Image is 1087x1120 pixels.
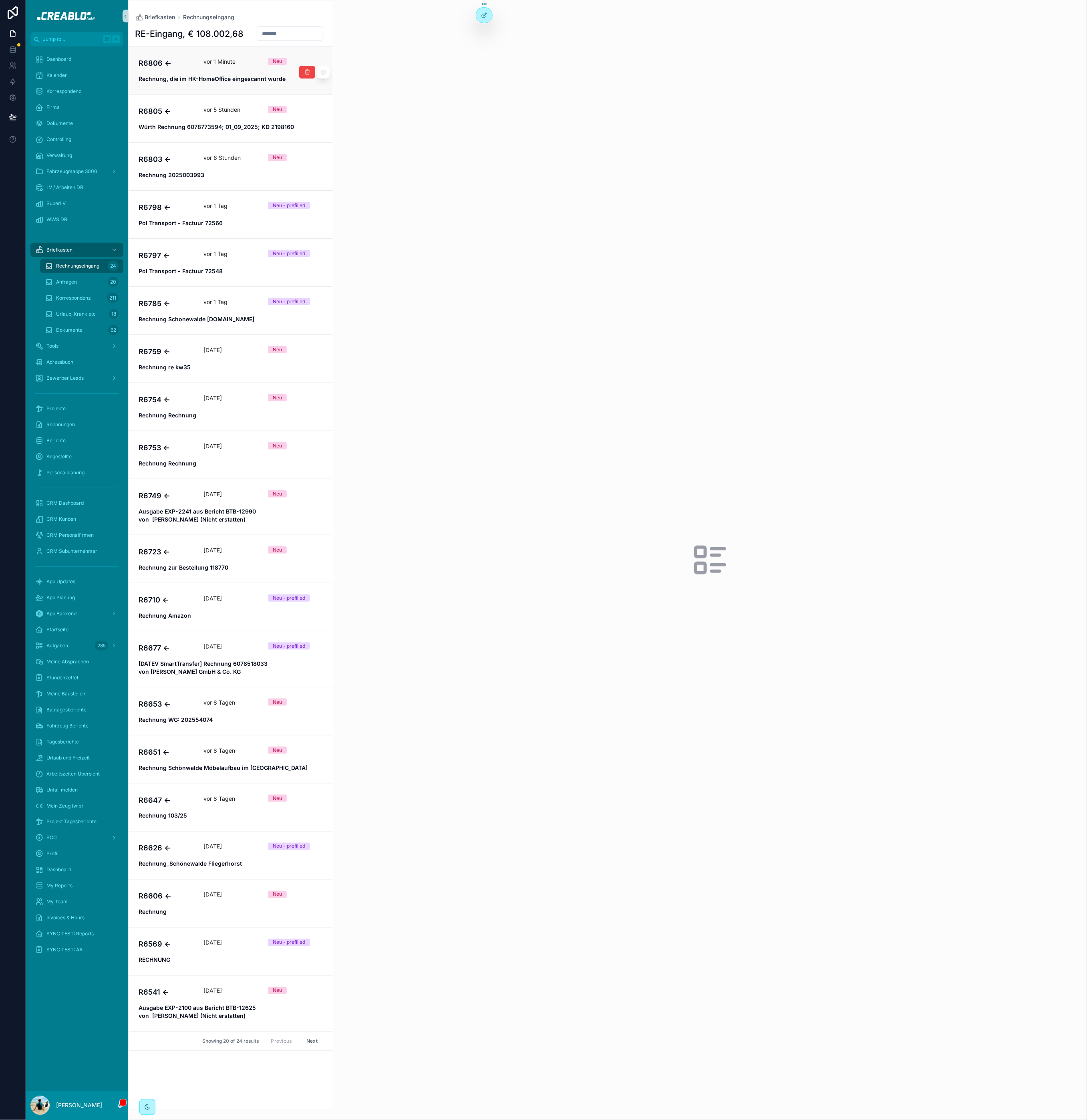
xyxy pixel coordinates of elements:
span: Jump to... [43,36,100,42]
a: Urlaub, Krank etc18 [40,307,123,321]
div: Neu [273,58,282,65]
div: 24 [108,261,119,271]
a: Bewerber Leads [30,371,123,385]
a: Berichte [30,433,123,448]
a: Mein Zeug (wip) [30,799,123,813]
span: Arbeitszeiten Übersicht [46,771,100,777]
strong: Rechnung Schonewalde [DOMAIN_NAME] [139,316,254,322]
span: Angestellte [46,453,72,460]
a: R6785 ←vor 1 TagNeu - prefilledRechnung Schonewalde [DOMAIN_NAME] [129,286,333,334]
strong: Rechnung, die im HK-HomeOffice eingescannt wurde [139,75,286,82]
a: Fahrzeugmappe 3000 [30,164,123,179]
span: Verwaltung [46,152,72,159]
a: R6797 ←vor 1 TagNeu - prefilledPol Transport - Factuur 72548 [129,238,333,286]
a: R6569 ←[DATE]Neu - prefilledRECHNUNG [129,927,333,975]
a: R6805 ←vor 5 StundenNeuWürth Rechnung 6078773594; 01_09_2025; KD 2198160 [129,94,333,142]
a: SCC [30,831,123,845]
p: vor 6 Stunden [203,154,241,162]
h4: R6759 ← [139,346,194,357]
a: Anfragen20 [40,275,123,289]
span: Personalplanung [46,469,85,476]
div: Neu - prefilled [273,643,305,650]
span: Urlaub und Freizeit [46,755,90,761]
a: CRM Kunden [30,512,123,526]
span: Dashboard [46,56,71,62]
p: [DATE] [203,987,222,995]
a: R6626 ←[DATE]Neu - prefilledRechnung_Schönewalde Fliegerhorst [129,831,333,879]
a: Rechnungseingang24 [40,259,123,273]
span: Fahrzeugmappe 3000 [46,168,97,175]
span: Meine Baustellen [46,691,85,697]
span: LV / Arbeiten DB [46,184,83,191]
span: CRM Subunternehmer [46,548,97,554]
div: 285 [95,641,108,651]
a: Korrespondenz [30,84,123,99]
h4: R6797 ← [139,250,194,261]
a: R6723 ←[DATE]NeuRechnung zur Bestellung 118770 [129,535,333,583]
span: Bautagesberichte [46,707,87,713]
a: App Planung [30,590,123,605]
span: Stundenzettel [46,675,78,681]
span: Projekt Tagesberichte [46,819,97,825]
a: R6749 ←[DATE]NeuAusgabe EXP-2241 aus Bericht BTB-12990 von [PERSON_NAME] (Nicht erstatten) [129,479,333,535]
p: [DATE] [203,546,222,554]
p: vor 8 Tagen [203,795,235,803]
div: Neu [273,394,282,401]
a: R6806 ←vor 1 MinuteNeuRechnung, die im HK-HomeOffice eingescannt wurde [129,46,333,94]
p: [DATE] [203,939,222,947]
a: Projekt Tagesberichte [30,815,123,829]
div: Neu - prefilled [273,298,305,305]
div: Neu [273,795,282,802]
span: Showing 20 of 24 results [202,1038,259,1045]
span: Rechnungen [46,421,75,428]
h4: R6785 ← [139,298,194,309]
a: CRM Dashboard [30,496,123,510]
p: vor 8 Tagen [203,747,235,755]
div: Neu [273,154,282,161]
a: Briefkasten [30,243,123,257]
h4: R6626 ← [139,843,194,854]
h4: R6651 ← [139,747,194,757]
div: Neu [273,747,282,754]
strong: Rechnung re kw35 [139,364,191,371]
div: Neu [273,106,282,113]
span: SCC [46,835,57,841]
a: R6541 ←[DATE]NeuAusgabe EXP-2100 aus Bericht BTB-12625 von [PERSON_NAME] (Nicht erstatten) [129,975,333,1031]
a: SYNC TEST: Reports [30,927,123,941]
p: vor 1 Tag [203,202,227,210]
a: R6759 ←[DATE]NeuRechnung re kw35 [129,334,333,383]
h4: R6749 ← [139,490,194,501]
a: Firma [30,100,123,115]
span: CRM Kunden [46,516,76,522]
h4: R6803 ← [139,154,194,165]
div: Neu [273,699,282,706]
a: Controlling [30,132,123,147]
span: SuperLV [46,200,66,207]
h4: R6647 ← [139,795,194,806]
a: Startseite [30,622,123,637]
span: App Updates [46,578,75,585]
strong: Rechnung WG: 202554074 [139,716,213,723]
div: 18 [109,309,119,319]
h4: R6805 ← [139,106,194,117]
div: Neu [273,346,282,353]
div: Neu - prefilled [273,843,305,850]
a: Angestellte [30,449,123,464]
span: Unfall melden [46,787,78,793]
p: [DATE] [203,490,222,498]
a: Arbeitszeiten Übersicht [30,767,123,781]
span: K [113,36,119,42]
span: Profil [46,851,58,857]
p: [DATE] [203,891,222,899]
a: R6754 ←[DATE]NeuRechnung Rechnung [129,383,333,431]
span: App Backend [46,610,76,617]
img: App logo [32,10,122,22]
p: [PERSON_NAME] [56,1102,102,1110]
div: Neu [273,891,282,898]
div: 20 [108,277,119,287]
h4: R6541 ← [139,987,194,998]
p: [DATE] [203,346,222,354]
strong: Rechnung_Schönewalde Fliegerhorst [139,860,242,867]
a: My Team [30,895,123,909]
a: SYNC TEST: AA [30,943,123,957]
